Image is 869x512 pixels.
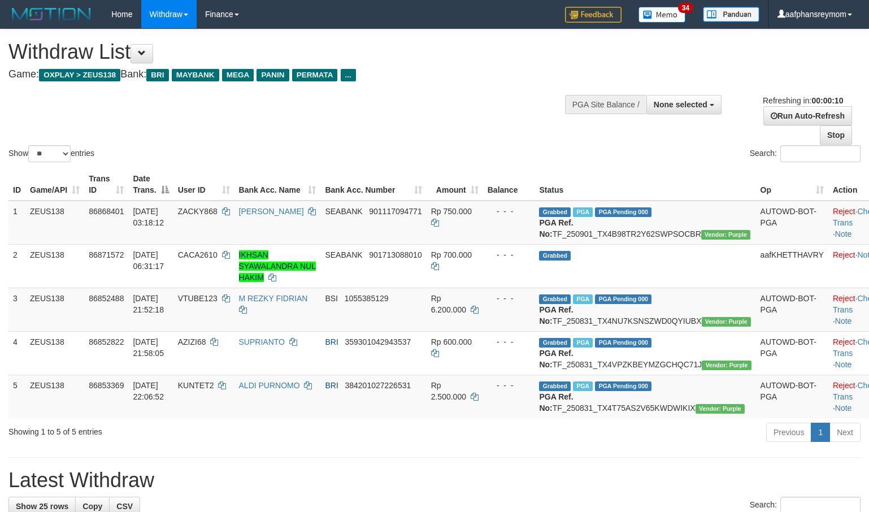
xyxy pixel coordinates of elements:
input: Search: [780,145,861,162]
img: panduan.png [703,7,759,22]
span: Copy 359301042943537 to clipboard [345,337,411,346]
span: BSI [325,294,338,303]
a: Reject [833,250,855,259]
span: SEABANK [325,250,362,259]
td: TF_250901_TX4B98TR2Y62SWPSOCBR [535,201,755,245]
a: SUPRIANTO [239,337,285,346]
img: Button%20Memo.svg [638,7,686,23]
th: Amount: activate to sort column ascending [427,168,483,201]
td: 3 [8,288,25,331]
span: BRI [146,69,168,81]
td: ZEUS138 [25,375,84,418]
a: 1 [811,423,830,442]
td: 4 [8,331,25,375]
a: Stop [820,125,852,145]
div: - - - [488,380,531,391]
th: Bank Acc. Number: activate to sort column ascending [320,168,426,201]
b: PGA Ref. No: [539,349,573,369]
strong: 00:00:10 [811,96,843,105]
td: TF_250831_TX4VPZKBEYMZGCHQC71J [535,331,755,375]
span: PERMATA [292,69,338,81]
h1: Withdraw List [8,41,568,63]
span: ZACKY868 [178,207,218,216]
a: IKHSAN SYAWALANDRA NUL HAKIM [239,250,316,282]
span: CSV [116,502,133,511]
span: Grabbed [539,207,571,217]
span: VTUBE123 [178,294,218,303]
span: Vendor URL: https://trx4.1velocity.biz [696,404,745,414]
a: Run Auto-Refresh [763,106,852,125]
span: Copy [82,502,102,511]
span: Rp 700.000 [431,250,472,259]
div: - - - [488,293,531,304]
span: None selected [654,100,707,109]
span: BRI [325,337,338,346]
span: OXPLAY > ZEUS138 [39,69,120,81]
span: Rp 2.500.000 [431,381,466,401]
td: ZEUS138 [25,201,84,245]
a: Reject [833,381,855,390]
th: Balance [483,168,535,201]
span: PGA Pending [595,338,651,348]
td: ZEUS138 [25,244,84,288]
span: BRI [325,381,338,390]
span: 86852822 [89,337,124,346]
span: [DATE] 21:58:05 [133,337,164,358]
span: Rp 750.000 [431,207,472,216]
span: Grabbed [539,294,571,304]
span: Marked by aafsolysreylen [573,294,593,304]
span: MAYBANK [172,69,219,81]
span: Grabbed [539,381,571,391]
span: Marked by aaftrukkakada [573,381,593,391]
img: MOTION_logo.png [8,6,94,23]
span: Show 25 rows [16,502,68,511]
span: PGA Pending [595,381,651,391]
span: Copy 901713088010 to clipboard [369,250,422,259]
td: 1 [8,201,25,245]
span: Vendor URL: https://trx4.1velocity.biz [702,317,751,327]
span: PGA Pending [595,207,651,217]
div: - - - [488,206,531,217]
span: [DATE] 22:06:52 [133,381,164,401]
label: Search: [750,145,861,162]
div: PGA Site Balance / [565,95,646,114]
a: Reject [833,207,855,216]
span: 86852488 [89,294,124,303]
th: Bank Acc. Name: activate to sort column ascending [234,168,321,201]
a: Previous [766,423,811,442]
span: CACA2610 [178,250,218,259]
span: PGA Pending [595,294,651,304]
label: Show entries [8,145,94,162]
td: 2 [8,244,25,288]
th: Date Trans.: activate to sort column descending [128,168,173,201]
a: Next [829,423,861,442]
td: ZEUS138 [25,288,84,331]
b: PGA Ref. No: [539,218,573,238]
span: [DATE] 21:52:18 [133,294,164,314]
th: ID [8,168,25,201]
a: ALDI PURNOMO [239,381,300,390]
span: Copy 901117094771 to clipboard [369,207,422,216]
th: Game/API: activate to sort column ascending [25,168,84,201]
h4: Game: Bank: [8,69,568,80]
td: ZEUS138 [25,331,84,375]
a: [PERSON_NAME] [239,207,304,216]
span: MEGA [222,69,254,81]
th: Op: activate to sort column ascending [756,168,828,201]
th: Trans ID: activate to sort column ascending [84,168,128,201]
span: Grabbed [539,251,571,261]
h1: Latest Withdraw [8,469,861,492]
a: Reject [833,337,855,346]
select: Showentries [28,145,71,162]
a: Reject [833,294,855,303]
a: M REZKY FIDRIAN [239,294,308,303]
span: Rp 6.200.000 [431,294,466,314]
span: Vendor URL: https://trx4.1velocity.biz [702,361,751,370]
span: Marked by aaftrukkakada [573,207,593,217]
b: PGA Ref. No: [539,392,573,413]
div: - - - [488,249,531,261]
span: 86871572 [89,250,124,259]
span: SEABANK [325,207,362,216]
span: Grabbed [539,338,571,348]
span: Refreshing in: [763,96,843,105]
